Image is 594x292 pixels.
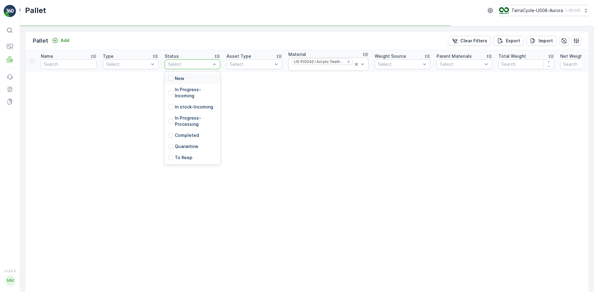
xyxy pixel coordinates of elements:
[5,152,26,158] span: Material :
[103,53,114,59] p: Type
[375,53,406,59] p: Weight Source
[106,61,149,67] p: Select
[448,36,491,46] button: Clear Filters
[5,279,36,285] span: Total Weight :
[226,53,251,59] p: Asset Type
[20,269,71,274] span: FD, SC7834, [DATE], #2
[61,37,69,44] p: Add
[25,6,46,15] p: Pallet
[4,274,16,287] button: MM
[49,37,72,44] button: Add
[165,53,179,59] p: Status
[493,36,524,46] button: Export
[230,61,273,67] p: Select
[41,53,53,59] p: Name
[268,173,325,180] p: FD, SC7834, [DATE], #2
[175,143,198,150] p: Quarantine
[32,122,35,127] span: -
[498,59,554,69] input: Search
[5,101,20,107] span: Name :
[33,142,52,147] span: FD Pallet
[36,279,38,285] span: -
[33,36,48,45] p: Pallet
[175,154,192,161] p: To Keep
[292,59,345,65] div: US-PI0042 I Acrylic Teeth Aligners
[175,75,184,82] p: New
[35,132,37,137] span: -
[378,61,421,67] p: Select
[5,269,20,274] span: Name :
[460,38,487,44] p: Clear Filters
[437,53,472,59] p: Parent Materials
[498,53,526,59] p: Total Weight
[511,7,563,14] p: TerraCycle-US08-Aurora
[526,36,557,46] button: Import
[41,59,97,69] input: Search
[20,101,70,107] span: FD, SC7834, [DATE], #1
[4,5,16,17] img: logo
[175,87,217,99] p: In Progress-Incoming
[5,142,33,147] span: Asset Type :
[175,132,199,138] p: Completed
[499,7,509,14] img: image_ci7OI47.png
[5,276,15,286] div: MM
[506,38,520,44] p: Export
[168,61,211,67] p: Select
[175,104,213,110] p: In stock-Incoming
[36,112,38,117] span: -
[345,59,352,64] div: Remove US-PI0042 I Acrylic Teeth Aligners
[5,122,32,127] span: Net Weight :
[440,61,483,67] p: Select
[539,38,553,44] p: Import
[4,269,16,273] span: v 1.50.4
[26,152,108,158] span: US-PI0462 I FD Mixed Flexible Plastic
[268,5,325,13] p: FD, SC7834, [DATE], #1
[5,112,36,117] span: Total Weight :
[288,51,306,57] p: Material
[566,8,580,13] p: ( -05:00 )
[560,53,584,59] p: Net Weight
[175,115,217,127] p: In Progress-Processing
[499,5,589,16] button: TerraCycle-US08-Aurora(-05:00)
[5,132,35,137] span: Tare Weight :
